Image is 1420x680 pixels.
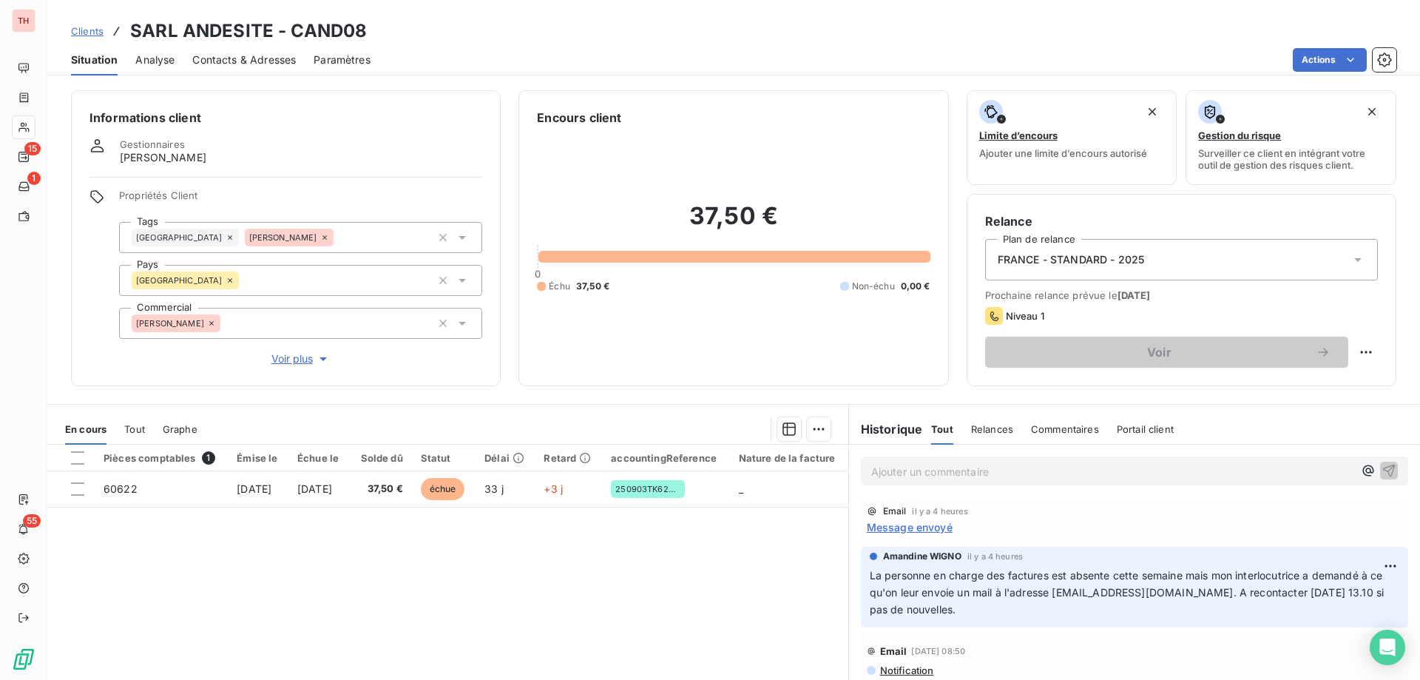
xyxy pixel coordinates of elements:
[136,276,223,285] span: [GEOGRAPHIC_DATA]
[104,451,219,465] div: Pièces comptables
[870,569,1387,616] span: La personne en charge des factures est absente cette semaine mais mon interlocutrice a demandé à ...
[239,274,251,287] input: Ajouter une valeur
[901,280,930,293] span: 0,00 €
[120,150,206,165] span: [PERSON_NAME]
[544,452,593,464] div: Retard
[24,142,41,155] span: 15
[484,452,526,464] div: Délai
[967,90,1177,185] button: Limite d’encoursAjouter une limite d’encours autorisé
[979,129,1058,141] span: Limite d’encours
[89,109,482,127] h6: Informations client
[1031,423,1099,435] span: Commentaires
[130,18,367,44] h3: SARL ANDESITE - CAND08
[1198,129,1281,141] span: Gestion du risque
[1003,346,1316,358] span: Voir
[967,552,1023,561] span: il y a 4 heures
[971,423,1013,435] span: Relances
[537,109,621,127] h6: Encours client
[334,231,345,244] input: Ajouter une valeur
[576,280,609,293] span: 37,50 €
[849,420,923,438] h6: Historique
[1370,630,1405,665] div: Open Intercom Messenger
[985,337,1348,368] button: Voir
[104,482,138,495] span: 60622
[1117,423,1174,435] span: Portail client
[237,482,271,495] span: [DATE]
[911,647,965,656] span: [DATE] 08:50
[12,9,35,33] div: TH
[883,507,907,516] span: Email
[71,53,118,67] span: Situation
[615,485,680,494] span: 250903TK62093AW
[1118,289,1151,301] span: [DATE]
[297,482,332,495] span: [DATE]
[1198,147,1384,171] span: Surveiller ce client en intégrant votre outil de gestion des risques client.
[220,317,232,330] input: Ajouter une valeur
[65,423,106,435] span: En cours
[12,647,35,671] img: Logo LeanPay
[119,351,482,367] button: Voir plus
[883,550,961,563] span: Amandine WIGNO
[297,452,341,464] div: Échue le
[271,351,331,366] span: Voir plus
[119,189,482,210] span: Propriétés Client
[739,482,743,495] span: _
[880,645,907,657] span: Email
[23,514,41,528] span: 55
[314,53,371,67] span: Paramètres
[359,452,403,464] div: Solde dû
[535,268,541,280] span: 0
[421,452,467,464] div: Statut
[537,201,930,246] h2: 37,50 €
[27,172,41,185] span: 1
[852,280,895,293] span: Non-échu
[931,423,953,435] span: Tout
[359,482,403,496] span: 37,50 €
[739,452,839,464] div: Nature de la facture
[71,24,104,38] a: Clients
[71,25,104,37] span: Clients
[249,233,317,242] span: [PERSON_NAME]
[979,147,1147,159] span: Ajouter une limite d’encours autorisé
[192,53,296,67] span: Contacts & Adresses
[421,478,465,500] span: échue
[867,519,953,535] span: Message envoyé
[163,423,197,435] span: Graphe
[202,451,215,465] span: 1
[611,452,720,464] div: accountingReference
[1293,48,1367,72] button: Actions
[985,212,1378,230] h6: Relance
[237,452,280,464] div: Émise le
[1006,310,1044,322] span: Niveau 1
[136,319,204,328] span: [PERSON_NAME]
[124,423,145,435] span: Tout
[1186,90,1396,185] button: Gestion du risqueSurveiller ce client en intégrant votre outil de gestion des risques client.
[484,482,504,495] span: 33 j
[549,280,570,293] span: Échu
[135,53,175,67] span: Analyse
[985,289,1378,301] span: Prochaine relance prévue le
[998,252,1145,267] span: FRANCE - STANDARD - 2025
[912,507,967,516] span: il y a 4 heures
[879,664,934,676] span: Notification
[544,482,563,495] span: +3 j
[136,233,223,242] span: [GEOGRAPHIC_DATA]
[120,138,185,150] span: Gestionnaires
